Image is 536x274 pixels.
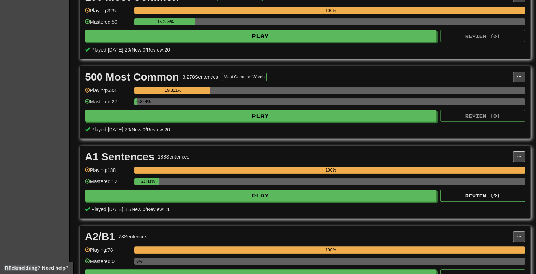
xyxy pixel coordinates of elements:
[146,127,147,132] span: /
[118,233,147,240] div: 78 Sentences
[136,98,137,105] div: 0.824%
[440,190,525,202] button: Review (9)
[130,47,131,53] span: /
[147,47,170,53] span: Review: 20
[85,98,131,110] div: Mastered: 27
[85,30,436,42] button: Play
[85,18,131,30] div: Mastered: 50
[5,264,68,272] span: Open feedback widget
[85,151,154,162] div: A1 Sentences
[440,30,525,42] button: Review (0)
[146,47,147,53] span: /
[136,18,194,25] div: 15.385%
[130,207,131,212] span: /
[85,72,179,82] div: 500 Most Common
[85,190,436,202] button: Play
[85,231,115,242] div: A2/B1
[131,207,146,212] span: New: 0
[146,207,147,212] span: /
[85,258,131,269] div: Mastered: 0
[85,167,131,178] div: Playing: 188
[183,73,218,81] div: 3.278 Sentences
[136,246,525,254] div: 100%
[91,207,130,212] span: Played [DATE]: 11
[131,47,146,53] span: New: 0
[147,127,170,132] span: Review: 20
[91,47,130,53] span: Played [DATE]: 20
[85,87,131,99] div: Playing: 633
[85,7,131,19] div: Playing: 325
[158,153,190,160] div: 188 Sentences
[147,207,170,212] span: Review: 11
[136,178,159,185] div: 6.383%
[136,167,525,174] div: 100%
[91,127,130,132] span: Played [DATE]: 20
[131,127,146,132] span: New: 0
[440,110,525,122] button: Review (0)
[136,7,525,14] div: 100%
[222,73,267,81] button: Most Common Words
[130,127,131,132] span: /
[85,246,131,258] div: Playing: 78
[136,87,210,94] div: 19.311%
[85,110,436,122] button: Play
[85,178,131,190] div: Mastered: 12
